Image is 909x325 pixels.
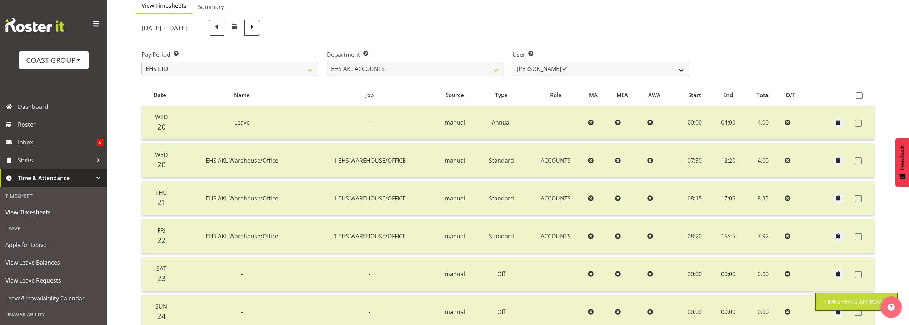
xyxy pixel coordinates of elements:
span: Roster [18,119,104,130]
span: 23 [157,273,166,283]
img: help-xxl-2.png [888,304,895,311]
span: Leave [234,118,250,126]
span: View Timesheets [141,1,186,10]
span: Sat [156,265,166,273]
div: Name [182,91,302,99]
span: Time & Attendance [18,173,93,183]
div: MEA [616,91,640,99]
div: Timesheet [2,189,105,203]
a: View Leave Balances [2,254,105,271]
span: View Timesheets [5,207,102,218]
div: Start [681,91,708,99]
label: User [513,50,689,59]
span: EHS AKL Warehouse/Office [206,157,278,164]
h5: [DATE] - [DATE] [141,24,187,32]
span: - [241,270,243,278]
span: ACCOUNTS [541,157,571,164]
td: 00:00 [678,257,712,291]
td: 7.92 [744,219,782,253]
span: - [369,308,370,316]
td: 08:15 [678,181,712,215]
td: Standard [476,219,527,253]
td: 17:05 [712,181,745,215]
span: 1 EHS WAREHOUSE/OFFICE [334,194,406,202]
span: Feedback [899,145,905,170]
div: Type [480,91,523,99]
div: Source [437,91,472,99]
span: EHS AKL Warehouse/Office [206,232,278,240]
label: Pay Period [141,50,318,59]
span: 6 [97,139,104,146]
td: Standard [476,143,527,178]
span: 20 [157,122,166,132]
span: 24 [157,311,166,321]
span: manual [445,232,465,240]
span: Leave/Unavailability Calendar [5,293,102,304]
button: Feedback - Show survey [895,138,909,187]
span: - [369,270,370,278]
span: 20 [157,159,166,169]
div: AWA [648,91,673,99]
div: Date [146,91,174,99]
td: Standard [476,181,527,215]
div: COAST GROUP [26,55,81,66]
span: ACCOUNTS [541,232,571,240]
div: Unavailability [2,307,105,322]
span: Shifts [18,155,93,166]
span: EHS AKL Warehouse/Office [206,194,278,202]
div: O/T [786,91,807,99]
span: Inbox [18,137,97,148]
a: View Leave Requests [2,271,105,289]
span: manual [445,157,465,164]
td: Off [476,257,527,291]
td: 4.00 [744,106,782,140]
td: 12:20 [712,143,745,178]
div: End [716,91,740,99]
img: Rosterit website logo [5,18,64,32]
span: Sun [155,303,167,310]
span: Wed [155,113,168,121]
td: 08:20 [678,219,712,253]
label: Department [327,50,504,59]
div: Role [531,91,581,99]
td: Annual [476,106,527,140]
span: View Leave Balances [5,257,102,268]
span: Dashboard [18,101,104,112]
span: 22 [157,235,166,245]
div: MA [589,91,608,99]
span: - [369,118,370,126]
div: Leave [2,221,105,236]
span: - [241,308,243,316]
span: 21 [157,197,166,207]
td: 00:00 [678,106,712,140]
span: Thu [155,189,167,197]
span: Summary [198,2,224,11]
td: 04:00 [712,106,745,140]
td: 4.00 [744,143,782,178]
span: Apply for Leave [5,239,102,250]
div: Job [310,91,429,99]
td: 00:00 [712,257,745,291]
div: Timesheets Approved [824,298,889,306]
span: manual [445,194,465,202]
span: ACCOUNTS [541,194,571,202]
td: 16:45 [712,219,745,253]
span: Fri [158,227,165,234]
span: manual [445,308,465,316]
td: 8.33 [744,181,782,215]
div: Total [749,91,778,99]
a: View Timesheets [2,203,105,221]
span: View Leave Requests [5,275,102,286]
span: manual [445,118,465,126]
span: 1 EHS WAREHOUSE/OFFICE [334,157,406,164]
span: manual [445,270,465,278]
a: Apply for Leave [2,236,105,254]
td: 0.00 [744,257,782,291]
span: Wed [155,151,168,159]
span: 1 EHS WAREHOUSE/OFFICE [334,232,406,240]
a: Leave/Unavailability Calendar [2,289,105,307]
td: 07:50 [678,143,712,178]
